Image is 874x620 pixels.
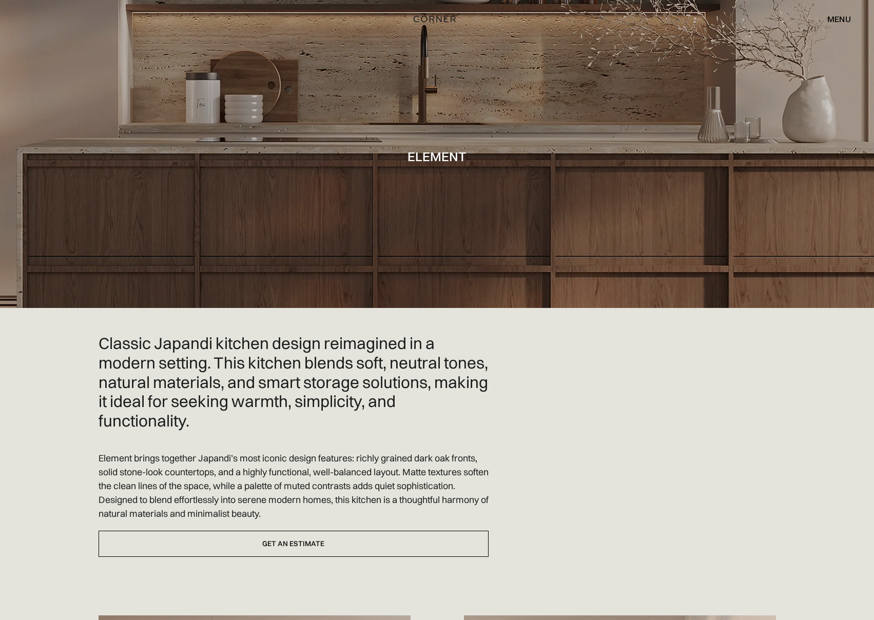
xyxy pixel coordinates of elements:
h1: Element [407,149,467,163]
a: home [391,12,483,26]
div: menu [817,10,851,28]
a: Get an estimate [99,531,489,557]
div: menu [827,15,851,23]
p: Element brings together Japandi’s most iconic design features: richly grained dark oak fronts, so... [99,451,489,520]
h2: Classic Japandi kitchen design reimagined in a modern setting. This kitchen blends soft, neutral ... [99,334,489,431]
